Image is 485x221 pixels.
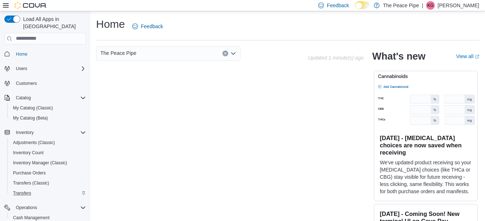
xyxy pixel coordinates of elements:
span: Purchase Orders [13,170,46,176]
img: Cova [14,2,47,9]
span: Home [13,49,86,58]
div: Katie Gordon [426,1,435,10]
button: Home [1,49,89,59]
span: Cash Management [13,215,49,221]
span: Operations [13,203,86,212]
a: Adjustments (Classic) [10,138,58,147]
a: View allExternal link [456,53,479,59]
a: Transfers [10,189,34,198]
button: Inventory [1,127,89,138]
button: My Catalog (Classic) [7,103,89,113]
span: Inventory Count [13,150,44,156]
h2: What's new [372,51,425,62]
span: Catalog [16,95,31,101]
span: My Catalog (Classic) [13,105,53,111]
h1: Home [96,17,125,31]
span: Inventory [16,130,34,135]
span: Catalog [13,94,86,102]
button: Inventory Count [7,148,89,158]
span: The Peace Pipe [100,49,137,57]
span: Home [16,51,27,57]
h3: [DATE] - [MEDICAL_DATA] choices are now saved when receiving [380,134,472,156]
span: Users [16,66,27,71]
button: Users [1,64,89,74]
p: Updated 1 minute(s) ago [308,55,364,61]
span: Inventory Manager (Classic) [13,160,67,166]
a: Home [13,50,30,58]
button: My Catalog (Beta) [7,113,89,123]
a: Feedback [129,19,166,34]
span: Inventory [13,128,86,137]
span: Customers [16,81,37,86]
button: Open list of options [230,51,236,56]
span: Operations [16,205,37,211]
a: Customers [13,79,40,88]
span: Customers [13,79,86,88]
span: Load All Apps in [GEOGRAPHIC_DATA] [20,16,86,30]
span: Users [13,64,86,73]
span: Transfers (Classic) [13,180,49,186]
a: My Catalog (Beta) [10,114,51,122]
button: Clear input [222,51,228,56]
span: Transfers [13,190,31,196]
a: Transfers (Classic) [10,179,52,187]
p: [PERSON_NAME] [438,1,479,10]
p: | [422,1,423,10]
button: Catalog [13,94,34,102]
span: My Catalog (Beta) [10,114,86,122]
a: Inventory Count [10,148,47,157]
button: Purchase Orders [7,168,89,178]
span: Transfers (Classic) [10,179,86,187]
button: Transfers (Classic) [7,178,89,188]
svg: External link [475,55,479,59]
span: Feedback [327,2,349,9]
button: Users [13,64,30,73]
button: Customers [1,78,89,88]
button: Operations [13,203,40,212]
a: Inventory Manager (Classic) [10,159,70,167]
p: We've updated product receiving so your [MEDICAL_DATA] choices (like THCa or CBG) stay visible fo... [380,159,472,195]
span: Feedback [141,23,163,30]
span: Transfers [10,189,86,198]
button: Operations [1,203,89,213]
span: KG [427,1,433,10]
a: Purchase Orders [10,169,49,177]
span: Inventory Manager (Classic) [10,159,86,167]
span: My Catalog (Beta) [13,115,48,121]
button: Catalog [1,93,89,103]
button: Inventory [13,128,36,137]
button: Transfers [7,188,89,198]
button: Adjustments (Classic) [7,138,89,148]
span: Inventory Count [10,148,86,157]
span: Adjustments (Classic) [10,138,86,147]
span: Purchase Orders [10,169,86,177]
span: My Catalog (Classic) [10,104,86,112]
button: Inventory Manager (Classic) [7,158,89,168]
input: Dark Mode [355,1,370,9]
p: The Peace Pipe [383,1,419,10]
a: My Catalog (Classic) [10,104,56,112]
span: Adjustments (Classic) [13,140,55,146]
